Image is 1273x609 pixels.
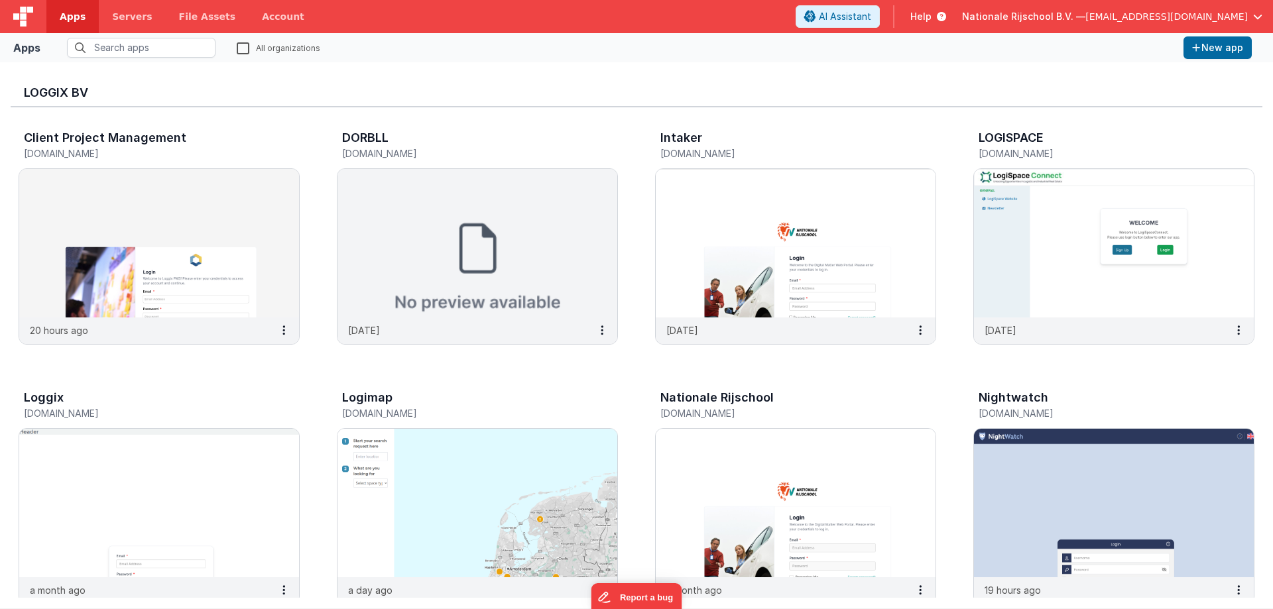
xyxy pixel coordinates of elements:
h3: LOGISPACE [979,131,1044,144]
p: [DATE] [348,323,380,337]
span: AI Assistant [819,10,871,23]
h5: [DOMAIN_NAME] [24,408,267,418]
h5: [DOMAIN_NAME] [660,408,903,418]
h5: [DOMAIN_NAME] [342,408,585,418]
h3: Intaker [660,131,702,144]
button: New app [1183,36,1252,59]
p: [DATE] [666,323,698,337]
h3: Loggix BV [24,86,1249,99]
div: Apps [13,40,40,56]
span: [EMAIL_ADDRESS][DOMAIN_NAME] [1085,10,1248,23]
h5: [DOMAIN_NAME] [979,408,1221,418]
h3: DORBLL [342,131,389,144]
span: Servers [112,10,152,23]
button: Nationale Rijschool B.V. — [EMAIL_ADDRESS][DOMAIN_NAME] [962,10,1262,23]
p: [DATE] [985,323,1016,337]
h5: [DOMAIN_NAME] [660,148,903,158]
input: Search apps [67,38,215,58]
span: Nationale Rijschool B.V. — [962,10,1085,23]
span: Help [910,10,932,23]
h3: Loggix [24,391,64,404]
p: 19 hours ago [985,583,1041,597]
h5: [DOMAIN_NAME] [24,148,267,158]
span: File Assets [179,10,236,23]
h5: [DOMAIN_NAME] [342,148,585,158]
button: AI Assistant [796,5,880,28]
p: 20 hours ago [30,323,88,337]
p: a month ago [666,583,722,597]
h5: [DOMAIN_NAME] [979,148,1221,158]
h3: Logimap [342,391,393,404]
h3: Nationale Rijschool [660,391,774,404]
p: a month ago [30,583,86,597]
label: All organizations [237,41,320,54]
h3: Nightwatch [979,391,1048,404]
p: a day ago [348,583,393,597]
span: Apps [60,10,86,23]
h3: Client Project Management [24,131,186,144]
